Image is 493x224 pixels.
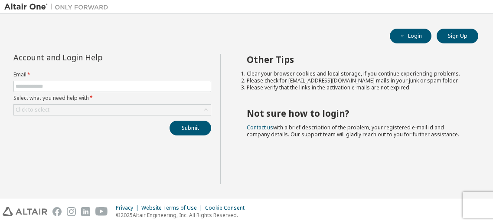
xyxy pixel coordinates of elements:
h2: Other Tips [247,54,463,65]
div: Click to select [14,105,211,115]
div: Privacy [116,204,141,211]
li: Clear your browser cookies and local storage, if you continue experiencing problems. [247,70,463,77]
div: Website Terms of Use [141,204,205,211]
button: Login [390,29,431,43]
a: Contact us [247,124,273,131]
img: Altair One [4,3,113,11]
img: facebook.svg [52,207,62,216]
img: youtube.svg [95,207,108,216]
div: Cookie Consent [205,204,250,211]
div: Account and Login Help [13,54,172,61]
div: Click to select [16,106,49,113]
label: Select what you need help with [13,95,211,102]
li: Please verify that the links in the activation e-mails are not expired. [247,84,463,91]
p: © 2025 Altair Engineering, Inc. All Rights Reserved. [116,211,250,219]
label: Email [13,71,211,78]
img: linkedin.svg [81,207,90,216]
li: Please check for [EMAIL_ADDRESS][DOMAIN_NAME] mails in your junk or spam folder. [247,77,463,84]
span: with a brief description of the problem, your registered e-mail id and company details. Our suppo... [247,124,459,138]
h2: Not sure how to login? [247,108,463,119]
img: instagram.svg [67,207,76,216]
button: Sign Up [437,29,478,43]
img: altair_logo.svg [3,207,47,216]
button: Submit [170,121,211,135]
